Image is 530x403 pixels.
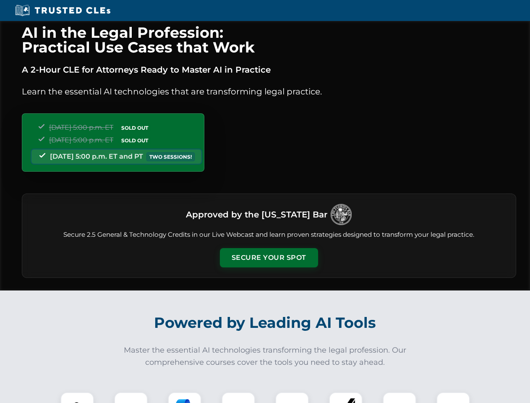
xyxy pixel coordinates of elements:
button: Secure Your Spot [220,248,318,267]
span: SOLD OUT [118,136,151,145]
img: Trusted CLEs [13,4,113,17]
h1: AI in the Legal Profession: Practical Use Cases that Work [22,25,516,55]
span: SOLD OUT [118,123,151,132]
p: Learn the essential AI technologies that are transforming legal practice. [22,85,516,98]
p: Master the essential AI technologies transforming the legal profession. Our comprehensive courses... [118,344,412,369]
p: A 2-Hour CLE for Attorneys Ready to Master AI in Practice [22,63,516,76]
h3: Approved by the [US_STATE] Bar [186,207,327,222]
span: [DATE] 5:00 p.m. ET [49,136,113,144]
img: Logo [331,204,352,225]
p: Secure 2.5 General & Technology Credits in our Live Webcast and learn proven strategies designed ... [32,230,506,240]
h2: Powered by Leading AI Tools [33,308,498,338]
span: [DATE] 5:00 p.m. ET [49,123,113,131]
